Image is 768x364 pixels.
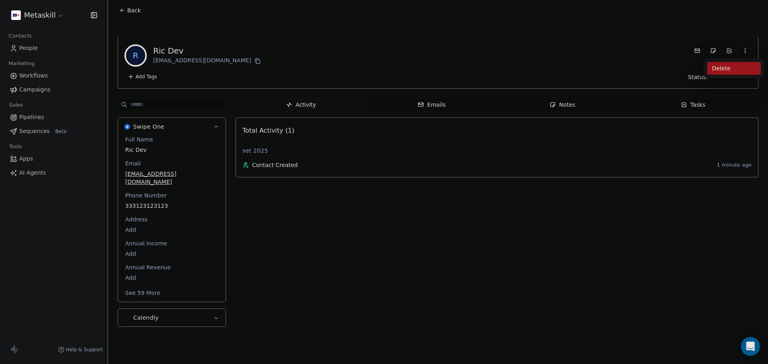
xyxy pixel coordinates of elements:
span: Add [125,226,218,234]
div: Emails [418,101,446,109]
a: SequencesBeta [6,125,101,138]
div: Delete [707,62,761,75]
a: Help & Support [58,346,103,353]
span: Annual Income [124,239,169,247]
button: Metaskill [10,8,66,22]
span: Annual Revenue [124,263,172,271]
span: set 2025 [242,147,268,155]
div: Ric Dev [153,45,262,56]
span: Help & Support [66,346,103,353]
a: Workflows [6,69,101,82]
span: Apps [19,155,33,163]
span: 333123123123 [125,202,218,210]
span: Contacts [5,30,35,42]
span: Pipelines [19,113,44,121]
button: Add Tags [124,72,160,81]
span: Back [127,6,141,14]
span: Campaigns [19,86,50,94]
img: AVATAR%20METASKILL%20-%20Colori%20Positivo.png [11,10,21,20]
span: [EMAIL_ADDRESS][DOMAIN_NAME] [125,170,218,186]
span: Sales [6,99,26,111]
span: Swipe One [133,123,164,131]
div: Swipe OneSwipe One [118,135,226,302]
a: AI Agents [6,166,101,179]
img: Calendly [124,315,130,320]
button: CalendlyCalendly [118,309,226,326]
span: Total Activity (1) [242,127,294,134]
span: Sequences [19,127,50,135]
span: People [19,44,38,52]
span: Email [124,159,142,167]
span: R [126,46,145,65]
span: Marketing [5,58,38,70]
span: Phone Number [124,191,168,199]
button: See 59 More [120,286,165,300]
span: Add [125,274,218,282]
div: Open Intercom Messenger [741,337,760,356]
span: Metaskill [24,10,56,20]
div: [EMAIL_ADDRESS][DOMAIN_NAME] [153,56,262,66]
span: Full Name [124,135,155,143]
a: Campaigns [6,83,101,96]
span: Status: [688,73,708,81]
a: People [6,42,101,55]
span: 1 minute ago [717,162,752,168]
span: Calendly [133,314,159,322]
span: Contact Created [252,161,714,169]
span: Beta [53,127,69,135]
span: Add [125,250,218,258]
button: Back [114,3,146,18]
img: Swipe One [124,124,130,129]
a: Apps [6,152,101,165]
span: Ric Dev [125,146,218,154]
span: Workflows [19,72,48,80]
span: Tools [6,141,25,153]
div: Notes [550,101,575,109]
a: Pipelines [6,111,101,124]
button: Swipe OneSwipe One [118,118,226,135]
div: Tasks [681,101,706,109]
span: Address [124,215,149,223]
span: AI Agents [19,169,46,177]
